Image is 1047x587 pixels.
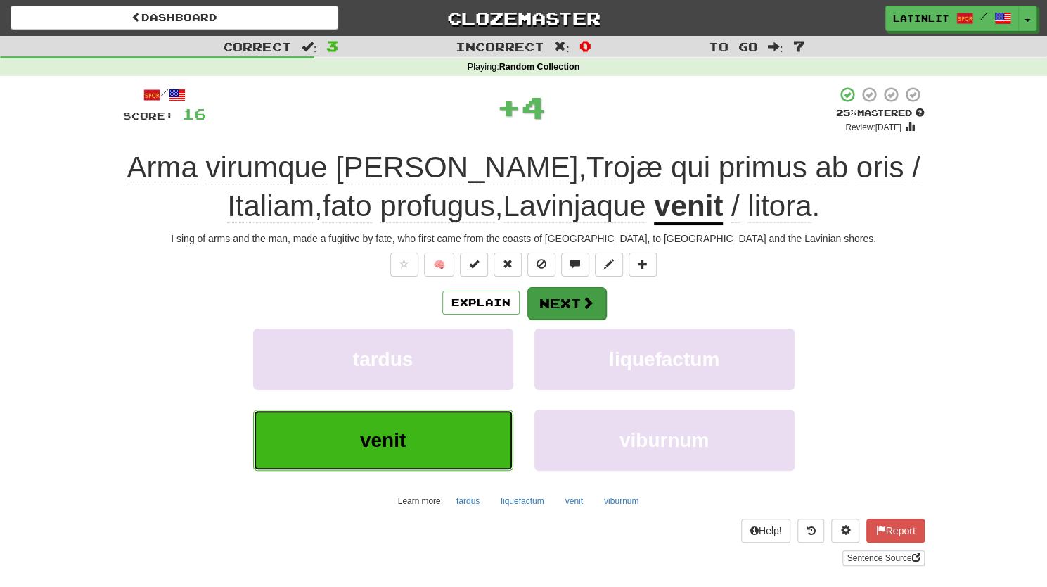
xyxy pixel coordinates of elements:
small: Review: [DATE] [845,122,901,132]
button: viburnum [596,491,646,512]
a: Dashboard [11,6,338,30]
button: venit [253,410,513,471]
button: Add to collection (alt+a) [629,253,657,277]
div: I sing of arms and the man, made a fugitive by fate, who first came from the coasts of [GEOGRAPHI... [123,232,925,246]
span: Score: [123,110,174,122]
span: : [768,41,783,53]
span: [PERSON_NAME] [335,151,578,184]
button: Next [527,287,606,320]
span: liquefactum [609,348,719,370]
span: To go [709,39,758,53]
span: / [731,189,740,223]
button: Report [866,519,924,543]
span: tardus [353,348,413,370]
span: : [302,41,317,53]
span: Arma [127,151,197,184]
span: Correct [223,39,292,53]
a: latinlit / [885,6,1019,31]
button: viburnum [534,410,795,471]
span: / [912,151,920,184]
span: Lavinjaque [503,189,645,223]
span: primus [718,151,807,184]
span: / [980,11,987,21]
span: ab [815,151,848,184]
button: Edit sentence (alt+d) [595,253,623,277]
span: Italiam [227,189,314,223]
span: 7 [792,37,804,54]
span: . [723,189,820,223]
span: Trojæ [586,151,662,184]
span: 3 [326,37,338,54]
button: Set this sentence to 100% Mastered (alt+m) [460,253,488,277]
span: Incorrect [456,39,544,53]
button: Explain [442,291,520,315]
span: 25 % [836,107,857,118]
button: venit [558,491,591,512]
span: latinlit [893,12,949,25]
span: qui [671,151,710,184]
strong: Random Collection [499,62,580,72]
button: Discuss sentence (alt+u) [561,253,589,277]
button: tardus [253,329,513,390]
button: Round history (alt+y) [797,519,824,543]
span: : [554,41,570,53]
a: Sentence Source [842,550,924,566]
span: , , , [127,151,920,222]
span: + [496,86,521,128]
button: 🧠 [424,253,454,277]
button: Ignore sentence (alt+i) [527,253,555,277]
u: venit [654,189,723,225]
span: oris [856,151,904,184]
button: Reset to 0% Mastered (alt+r) [494,253,522,277]
small: Learn more: [398,496,443,506]
span: virumque [205,151,327,184]
button: Favorite sentence (alt+f) [390,253,418,277]
button: liquefactum [534,329,795,390]
span: 0 [579,37,591,54]
span: viburnum [619,429,709,451]
span: fato [322,189,371,223]
span: venit [360,429,406,451]
span: litora [747,189,811,223]
button: liquefactum [493,491,551,512]
span: 16 [182,105,206,122]
span: 4 [521,89,546,125]
span: profugus [380,189,494,223]
button: tardus [449,491,487,512]
div: Mastered [836,107,925,120]
a: Clozemaster [359,6,687,30]
div: / [123,86,206,103]
button: Help! [741,519,791,543]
